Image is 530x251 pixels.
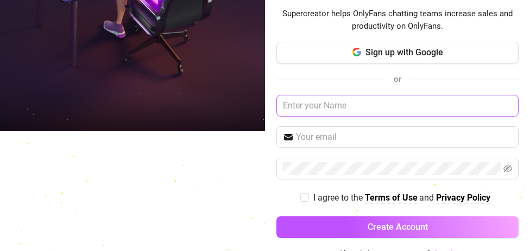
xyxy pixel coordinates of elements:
[436,192,490,203] strong: Privacy Policy
[296,131,512,144] input: Your email
[419,192,436,203] span: and
[276,216,519,238] button: Create Account
[368,222,428,232] span: Create Account
[365,192,418,203] strong: Terms of Use
[313,192,365,203] span: I agree to the
[365,192,418,204] a: Terms of Use
[276,8,519,33] span: Supercreator helps OnlyFans chatting teams increase sales and productivity on OnlyFans.
[394,74,401,84] span: or
[276,42,519,63] button: Sign up with Google
[436,192,490,204] a: Privacy Policy
[276,95,519,117] input: Enter your Name
[503,164,512,173] span: eye-invisible
[365,47,443,57] span: Sign up with Google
